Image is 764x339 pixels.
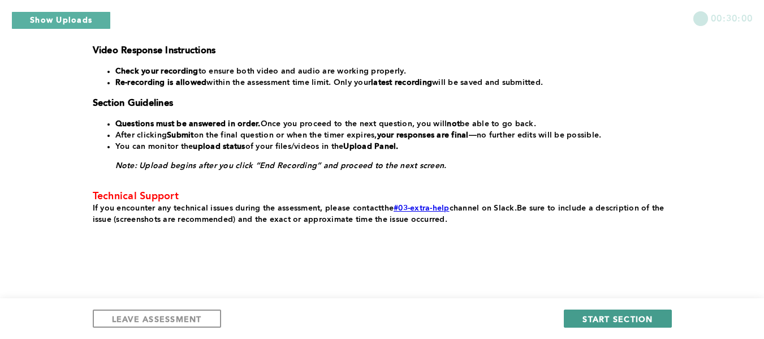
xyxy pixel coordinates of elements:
[115,66,667,77] li: to ensure both video and audio are working properly.
[115,162,447,170] em: Note: Upload begins after you click “End Recording” and proceed to the next screen.
[371,79,432,87] strong: latest recording
[447,120,460,128] strong: not
[11,11,111,29] button: Show Uploads
[93,45,667,57] h3: Video Response Instructions
[112,314,202,324] span: LEAVE ASSESSMENT
[115,67,198,75] strong: Check your recording
[115,141,667,152] li: You can monitor the of your files/videos in the
[115,79,207,87] strong: Re-recording is allowed
[93,204,382,212] span: If you encounter any technical issues during the assessment, please contact
[515,204,517,212] span: .
[564,310,671,328] button: START SECTION
[93,191,179,201] span: Technical Support
[377,131,469,139] strong: your responses are final
[394,204,450,212] a: #03-extra-help
[582,314,653,324] span: START SECTION
[343,143,398,151] strong: Upload Panel.
[167,131,194,139] strong: Submit
[115,118,667,130] li: Once you proceed to the next question, you will be able to go back.
[93,98,667,109] h3: Section Guidelines
[711,11,753,24] span: 00:30:00
[115,120,261,128] strong: Questions must be answered in order.
[115,130,667,141] li: After clicking on the final question or when the timer expires, —no further edits will be possible.
[93,310,221,328] button: LEAVE ASSESSMENT
[115,77,667,88] li: within the assessment time limit. Only your will be saved and submitted.
[93,203,667,225] p: the channel on Slack Be sure to include a description of the issue (screenshots are recommended) ...
[193,143,245,151] strong: upload status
